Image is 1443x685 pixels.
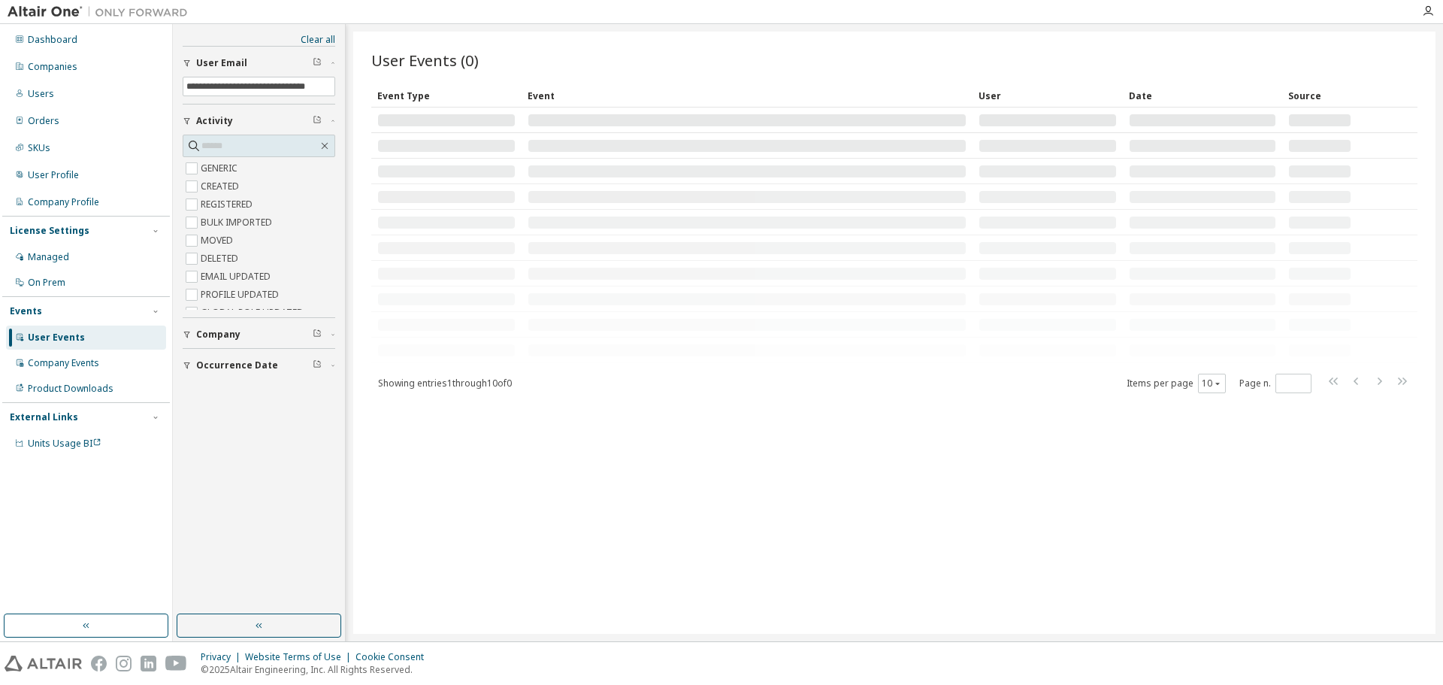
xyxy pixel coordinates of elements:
a: Clear all [183,34,335,46]
div: Orders [28,115,59,127]
div: Users [28,88,54,100]
div: License Settings [10,225,89,237]
button: Activity [183,105,335,138]
button: Occurrence Date [183,349,335,382]
span: Showing entries 1 through 10 of 0 [378,377,512,389]
span: Units Usage BI [28,437,101,450]
label: GLOBAL ROLE UPDATED [201,304,307,322]
label: EMAIL UPDATED [201,268,274,286]
div: Date [1129,83,1276,108]
div: External Links [10,411,78,423]
img: youtube.svg [165,656,187,671]
div: Privacy [201,651,245,663]
img: facebook.svg [91,656,107,671]
img: linkedin.svg [141,656,156,671]
button: User Email [183,47,335,80]
div: Cookie Consent [355,651,433,663]
div: Company Profile [28,196,99,208]
label: BULK IMPORTED [201,214,275,232]
div: Product Downloads [28,383,113,395]
span: Clear filter [313,329,322,341]
div: Website Terms of Use [245,651,355,663]
div: SKUs [28,142,50,154]
label: CREATED [201,177,242,195]
span: User Email [196,57,247,69]
img: altair_logo.svg [5,656,82,671]
span: Clear filter [313,57,322,69]
span: Company [196,329,240,341]
div: Source [1288,83,1351,108]
div: On Prem [28,277,65,289]
div: User Events [28,332,85,344]
div: Events [10,305,42,317]
span: Activity [196,115,233,127]
div: Dashboard [28,34,77,46]
span: User Events (0) [371,50,479,71]
div: User [979,83,1117,108]
label: PROFILE UPDATED [201,286,282,304]
div: Company Events [28,357,99,369]
div: Event [528,83,967,108]
label: GENERIC [201,159,240,177]
label: MOVED [201,232,236,250]
span: Items per page [1127,374,1226,393]
div: Companies [28,61,77,73]
p: © 2025 Altair Engineering, Inc. All Rights Reserved. [201,663,433,676]
div: Event Type [377,83,516,108]
span: Clear filter [313,359,322,371]
button: Company [183,318,335,351]
div: Managed [28,251,69,263]
label: DELETED [201,250,241,268]
button: 10 [1202,377,1222,389]
span: Page n. [1239,374,1311,393]
img: instagram.svg [116,656,132,671]
span: Occurrence Date [196,359,278,371]
span: Clear filter [313,115,322,127]
label: REGISTERED [201,195,256,214]
img: Altair One [8,5,195,20]
div: User Profile [28,169,79,181]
